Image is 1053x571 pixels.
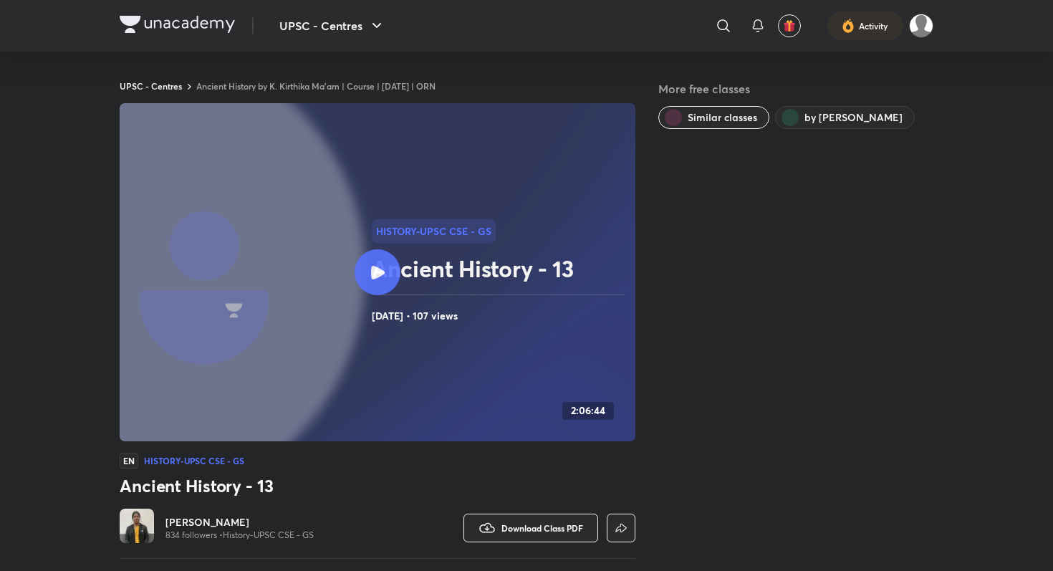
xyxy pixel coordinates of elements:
img: Avatar [120,509,154,543]
a: UPSC - Centres [120,80,182,92]
button: avatar [778,14,801,37]
a: Company Logo [120,16,235,37]
button: UPSC - Centres [271,11,394,40]
span: Similar classes [688,110,757,125]
img: Akshat Sharma [909,14,933,38]
h3: Ancient History - 13 [120,474,635,497]
img: avatar [783,19,796,32]
button: Similar classes [658,106,769,129]
h4: [DATE] • 107 views [372,307,630,325]
span: EN [120,453,138,469]
span: by K Kirthika [804,110,903,125]
a: Ancient History by K. Kirthika Ma'am | Course | [DATE] | ORN [196,80,436,92]
p: 834 followers • History-UPSC CSE - GS [165,529,314,541]
a: Avatar [120,509,154,547]
a: [PERSON_NAME] [165,515,314,529]
img: activity [842,17,855,34]
h2: Ancient History - 13 [372,254,630,283]
button: by K Kirthika [775,106,915,129]
img: Company Logo [120,16,235,33]
h5: More free classes [658,80,933,97]
button: Download Class PDF [463,514,598,542]
span: Download Class PDF [501,522,583,534]
h4: History-UPSC CSE - GS [144,456,244,465]
h4: 2:06:44 [571,405,605,417]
